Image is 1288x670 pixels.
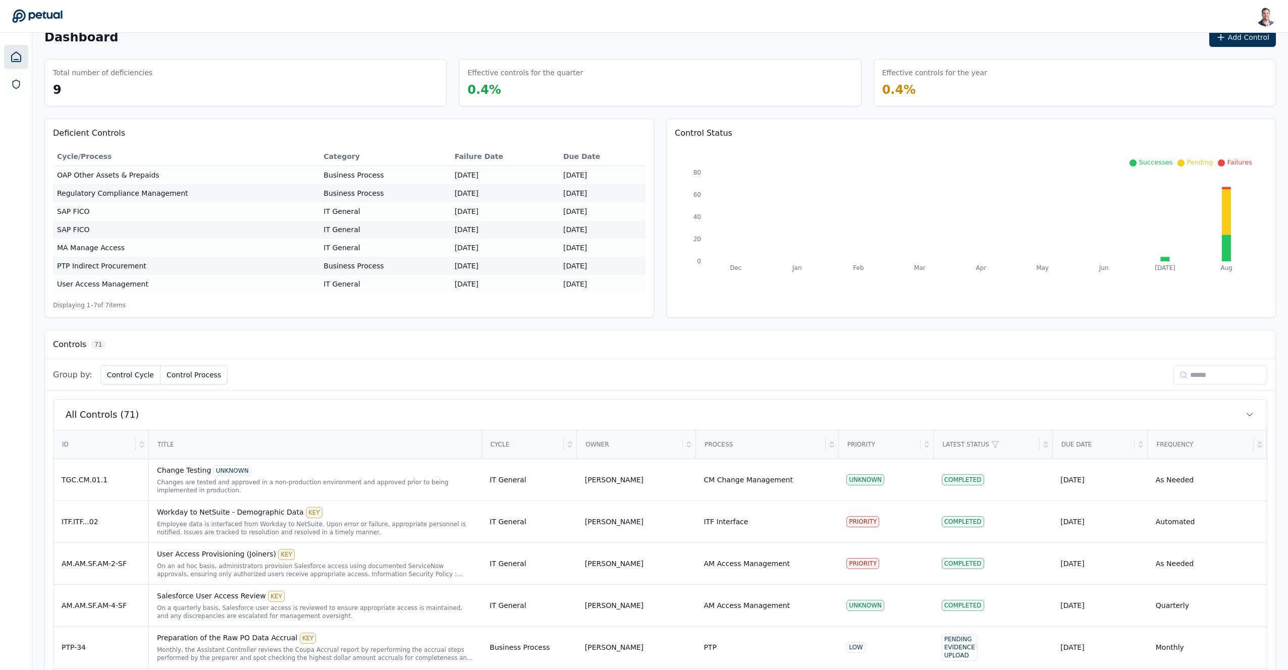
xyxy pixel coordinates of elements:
[846,642,866,653] div: LOW
[914,264,926,271] tspan: Mar
[62,559,140,569] div: AM.AM.SF.AM-2-SF
[942,634,978,661] div: Pending Evidence Upload
[934,431,1040,458] div: Latest Status
[319,166,450,185] td: Business Process
[300,633,316,644] div: KEY
[1060,475,1140,485] div: [DATE]
[559,275,646,293] td: [DATE]
[53,220,319,239] td: SAP FICO
[559,239,646,257] td: [DATE]
[278,549,295,560] div: KEY
[53,239,319,257] td: MA Manage Access
[44,29,118,45] h1: Dashboard
[53,83,62,97] span: 9
[1227,158,1252,166] span: Failures
[559,184,646,202] td: [DATE]
[90,340,106,350] span: 71
[149,431,481,458] div: Title
[319,184,450,202] td: Business Process
[157,562,473,578] div: On an ad hoc basis, administrators provision Salesforce access using documented ServiceNow approv...
[53,184,319,202] td: Regulatory Compliance Management
[693,191,701,198] tspan: 60
[157,646,473,662] div: Monthly, the Assistant Controller reviews the Coupa Accrual report by reperforming the accrual st...
[157,520,473,536] div: Employee data is interfaced from Workday to NetSuite. Upon error or failure, appropriate personne...
[451,202,559,220] td: [DATE]
[451,239,559,257] td: [DATE]
[268,591,285,602] div: KEY
[882,83,916,97] span: 0.4 %
[66,408,139,422] span: All Controls (71)
[451,147,559,166] th: Failure Date
[62,475,140,485] div: TGC.CM.01.1
[585,475,643,485] div: [PERSON_NAME]
[451,184,559,202] td: [DATE]
[481,584,577,626] td: IT General
[693,213,701,220] tspan: 40
[319,202,450,220] td: IT General
[53,202,319,220] td: SAP FICO
[319,239,450,257] td: IT General
[157,478,473,494] div: Changes are tested and approved in a non-production environment and approved prior to being imple...
[481,542,577,584] td: IT General
[53,166,319,185] td: OAP Other Assets & Prepaids
[846,558,879,569] div: PRIORITY
[675,127,1267,139] h3: Control Status
[942,600,984,611] div: Completed
[5,73,27,95] a: SOC 1 Reports
[481,626,577,668] td: Business Process
[585,559,643,569] div: [PERSON_NAME]
[53,301,126,309] span: Displaying 1– 7 of 7 items
[585,517,643,527] div: [PERSON_NAME]
[839,431,921,458] div: Priority
[467,83,501,97] span: 0.4 %
[704,600,790,610] div: AM Access Management
[53,127,646,139] h3: Deficient Controls
[697,258,701,265] tspan: 0
[1155,264,1175,271] tspan: [DATE]
[467,68,583,78] h3: Effective controls for the quarter
[1099,264,1109,271] tspan: Jun
[100,365,160,384] button: Control Cycle
[157,465,473,476] div: Change Testing
[846,600,884,611] div: UNKNOWN
[853,264,864,271] tspan: Feb
[213,465,251,476] div: UNKNOWN
[157,549,473,560] div: User Access Provisioning (Joiners)
[559,166,646,185] td: [DATE]
[1148,431,1254,458] div: Frequency
[559,220,646,239] td: [DATE]
[942,474,984,485] div: Completed
[160,365,228,384] button: Control Process
[482,431,564,458] div: Cycle
[704,475,793,485] div: CM Change Management
[1187,158,1213,166] span: Pending
[1036,264,1049,271] tspan: May
[319,257,450,275] td: Business Process
[451,257,559,275] td: [DATE]
[704,517,748,527] div: ITF Interface
[62,642,140,652] div: PTP-34
[319,220,450,239] td: IT General
[451,166,559,185] td: [DATE]
[846,516,879,527] div: PRIORITY
[1221,264,1232,271] tspan: Aug
[157,604,473,620] div: On a quarterly basis, Salesforce user access is reviewed to ensure appropriate access is maintain...
[730,264,741,271] tspan: Dec
[53,257,319,275] td: PTP Indirect Procurement
[1148,500,1267,542] td: Automated
[1139,158,1172,166] span: Successes
[942,558,984,569] div: Completed
[704,642,716,652] div: PTP
[1060,600,1140,610] div: [DATE]
[54,431,136,458] div: ID
[157,591,473,602] div: Salesforce User Access Review
[559,147,646,166] th: Due Date
[53,369,92,381] span: Group by:
[451,220,559,239] td: [DATE]
[53,147,319,166] th: Cycle/Process
[577,431,683,458] div: Owner
[1256,6,1276,26] img: Snir Kodesh
[1148,542,1267,584] td: As Needed
[976,264,987,271] tspan: Apr
[53,275,319,293] td: User Access Management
